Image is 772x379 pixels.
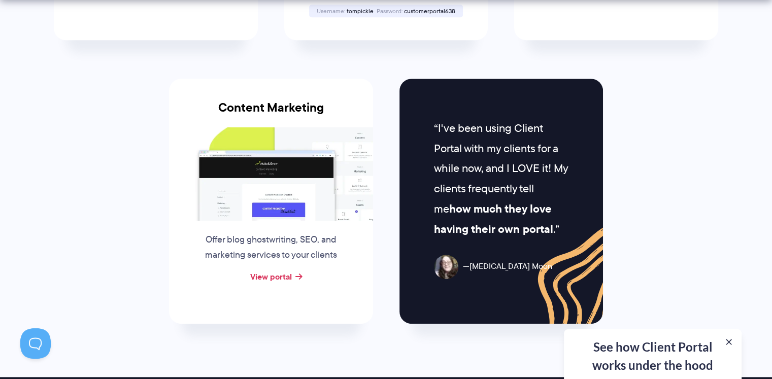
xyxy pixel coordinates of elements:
iframe: Toggle Customer Support [20,328,51,359]
h3: Content Marketing [169,100,373,127]
strong: how much they love having their own portal [434,200,553,237]
span: tompickle [347,7,374,15]
span: customerportal638 [404,7,455,15]
span: Password [377,7,402,15]
span: Username [317,7,345,15]
p: Offer blog ghostwriting, SEO, and marketing services to your clients [194,232,348,263]
p: I've been using Client Portal with my clients for a while now, and I LOVE it! My clients frequent... [434,118,568,239]
span: [MEDICAL_DATA] Moon [463,259,552,274]
a: View portal [250,270,292,283]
